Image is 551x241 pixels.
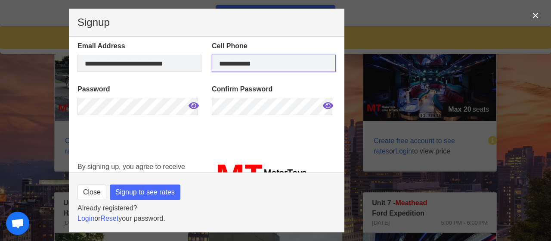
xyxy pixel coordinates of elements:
[212,162,336,190] img: MT_logo_name.png
[100,215,118,222] a: Reset
[77,213,336,224] p: or your password.
[110,185,180,200] button: Signup to see rates
[77,203,336,213] p: Already registered?
[212,84,336,94] label: Confirm Password
[77,17,336,28] p: Signup
[77,84,201,94] label: Password
[212,41,336,51] label: Cell Phone
[6,212,29,235] a: Open chat
[77,41,201,51] label: Email Address
[77,185,106,200] button: Close
[77,127,208,192] iframe: reCAPTCHA
[115,187,175,197] span: Signup to see rates
[72,156,207,195] div: By signing up, you agree to receive email and sms/mms messages.
[77,215,94,222] a: Login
